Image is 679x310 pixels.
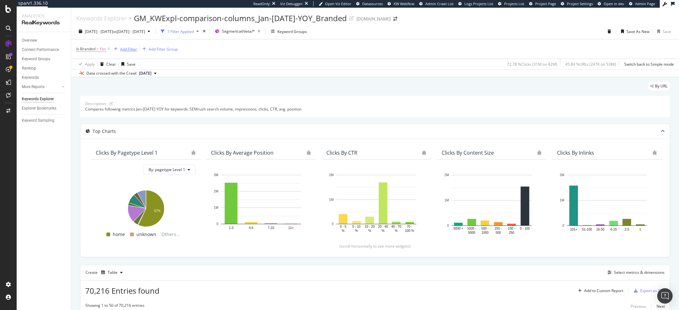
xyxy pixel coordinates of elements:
[211,150,274,156] div: Clicks By Average Position
[356,1,383,6] a: Datasources
[22,117,54,124] div: Keyword Sampling
[378,225,388,228] text: 20 - 40
[584,289,623,293] div: Add to Custom Report
[635,1,655,6] span: Admin Page
[442,150,494,156] div: Clicks By Content Size
[576,286,623,296] button: Add to Custom Report
[495,231,501,234] text: 500
[445,199,449,202] text: 1M
[356,16,391,22] div: [DOMAIN_NAME]
[598,1,624,6] a: Open in dev
[76,26,153,37] button: [DATE] - [DATE]vs[DATE] - [DATE]
[268,226,274,229] text: 7-10
[326,172,426,233] svg: A chart.
[111,45,137,53] button: Add Filter
[560,199,564,202] text: 1M
[388,1,414,6] a: KW Webflow
[22,37,66,44] a: Overview
[119,59,135,69] button: Save
[22,96,66,102] a: Keywords Explorer
[561,1,593,6] a: Project Settings
[340,225,346,228] text: 0 - 5
[596,227,604,231] text: 16-50
[562,224,564,227] text: 0
[22,46,59,53] div: Content Performance
[393,17,397,21] div: arrow-right-arrow-left
[22,56,66,62] a: Keyword Groups
[96,187,196,228] div: A chart.
[319,1,351,6] a: Open Viz Editor
[626,29,650,34] div: Save As New
[640,288,665,293] div: Export as CSV
[211,172,311,233] svg: A chart.
[663,29,671,34] div: Save
[85,29,113,34] span: [DATE] - [DATE]
[76,15,127,22] a: Keywords Explorer
[22,96,54,102] div: Keywords Explorer
[447,224,449,227] text: 0
[22,84,60,90] a: More Reports
[288,226,294,229] text: 11+
[557,172,657,235] svg: A chart.
[582,227,592,231] text: 51-100
[422,151,426,155] div: bug
[631,304,646,309] div: Previous
[655,26,671,37] button: Save
[560,173,564,177] text: 2M
[22,13,66,19] div: Analytics
[442,172,542,235] svg: A chart.
[342,229,345,232] text: %
[22,105,66,112] a: Explorer Bookmarks
[99,267,125,278] button: Table
[391,225,402,228] text: 40 - 70
[507,61,557,67] div: 72.78 % Clicks ( 31M on 42M )
[22,74,66,81] a: Keywords
[158,26,201,37] button: 1 Filter Applied
[625,227,629,231] text: 2-5
[22,65,36,72] div: Ranking
[85,61,95,67] div: Apply
[229,226,233,229] text: 1-3
[610,227,617,231] text: 6-15
[467,227,476,230] text: 1000 -
[329,173,334,177] text: 2M
[570,227,577,231] text: 101+
[85,101,107,106] div: Description:
[509,231,514,234] text: 250
[604,1,624,6] span: Open in dev
[355,229,358,232] text: %
[201,28,207,35] div: times
[605,269,665,276] button: Select metrics & dimensions
[535,1,556,6] span: Project Page
[113,231,125,238] span: home
[407,225,412,228] text: 70 -
[143,165,196,175] button: By: pagetype Level 1
[113,29,145,34] span: vs [DATE] - [DATE]
[93,128,116,135] div: Top Charts
[22,46,66,53] a: Content Performance
[395,229,398,232] text: %
[214,190,218,193] text: 2M
[618,26,650,37] button: Save As New
[325,1,351,6] span: Open Viz Editor
[326,150,357,156] div: Clicks By CTR
[464,1,493,6] span: Logs Projects List
[22,84,45,90] div: More Reports
[481,231,489,234] text: 1000
[88,243,662,249] div: (scroll horizontally to see more widgets)
[96,150,158,156] div: Clicks By pagetype Level 1
[134,13,347,24] div: GM_KWExpl-comparison-columns_Jan-[DATE]-YOY_Branded
[106,61,116,67] div: Clear
[425,1,454,6] span: Admin Crawl List
[214,173,218,177] text: 3M
[149,46,178,52] div: Add Filter Group
[495,227,502,230] text: 250 -
[614,270,665,275] div: Select metrics & dimensions
[567,1,593,6] span: Project Settings
[136,69,159,77] button: [DATE]
[381,229,384,232] text: %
